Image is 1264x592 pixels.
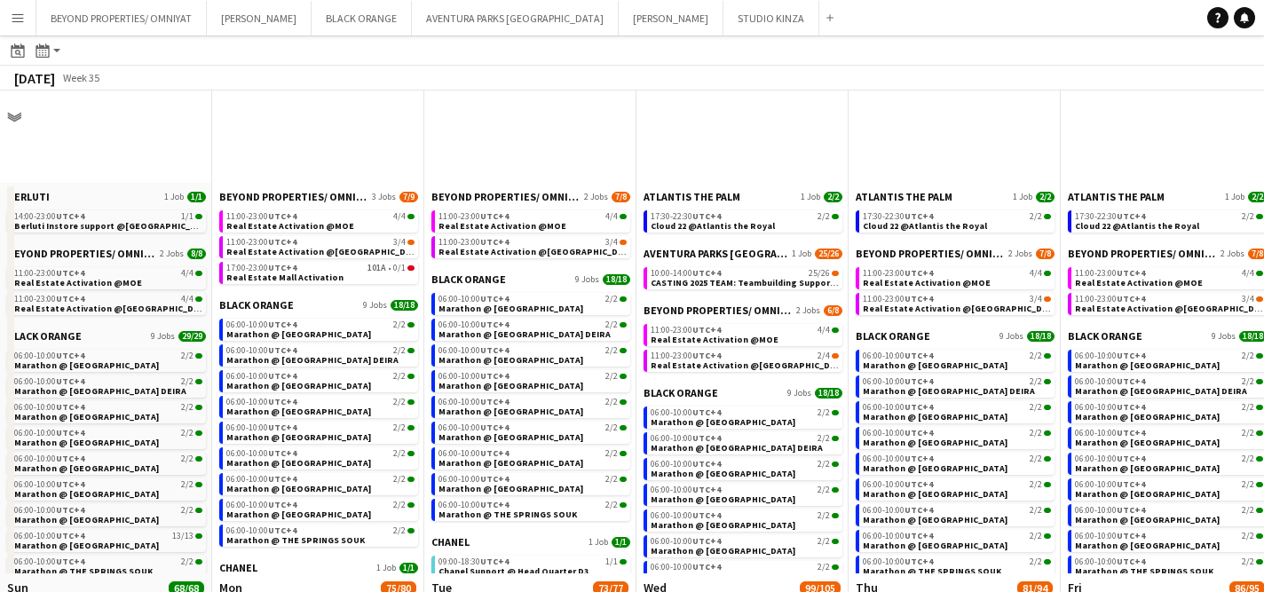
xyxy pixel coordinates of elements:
[1075,220,1199,232] span: Cloud 22 @Atlantis the Royal
[160,249,184,259] span: 2 Jobs
[178,331,206,342] span: 29/29
[438,372,509,381] span: 06:00-10:00
[863,303,1061,314] span: Real Estate Activation @Nakheel mall
[438,293,627,313] a: 06:00-10:00UTC+42/2Marathon @ [GEOGRAPHIC_DATA]
[14,277,142,288] span: Real Estate Activation @MOE
[226,423,296,432] span: 06:00-10:00
[1117,375,1145,387] span: UTC+4
[438,346,509,355] span: 06:00-10:00
[651,220,775,232] span: Cloud 22 @Atlantis the Royal
[480,344,509,356] span: UTC+4
[1036,249,1055,259] span: 7/8
[1117,401,1145,413] span: UTC+4
[692,267,721,279] span: UTC+4
[7,247,206,260] a: BEYOND PROPERTIES/ OMNIYAT2 Jobs8/8
[692,350,721,361] span: UTC+4
[863,401,1051,422] a: 06:00-10:00UTC+42/2Marathon @ [GEOGRAPHIC_DATA]
[431,190,630,272] div: BEYOND PROPERTIES/ OMNIYAT2 Jobs7/811:00-23:00UTC+44/4Real Estate Activation @MOE11:00-23:00UTC+4...
[14,359,159,371] span: Marathon @ DUBAI HILLS MALL
[1117,350,1145,361] span: UTC+4
[438,303,583,314] span: Marathon @ DUBAI HILLS MALL
[226,344,415,365] a: 06:00-10:00UTC+42/2Marathon @ [GEOGRAPHIC_DATA] DEIRA
[393,423,406,432] span: 2/2
[151,331,175,342] span: 9 Jobs
[605,212,618,221] span: 4/4
[181,351,194,360] span: 2/2
[787,388,811,399] span: 9 Jobs
[605,320,618,329] span: 2/2
[7,190,206,203] a: BERLUTI1 Job1/1
[856,247,1055,329] div: BEYOND PROPERTIES/ OMNIYAT2 Jobs7/811:00-23:00UTC+44/4Real Estate Activation @MOE11:00-23:00UTC+4...
[1225,192,1244,202] span: 1 Job
[1075,351,1145,360] span: 06:00-10:00
[612,192,630,202] span: 7/8
[651,267,839,288] a: 10:00-14:00UTC+425/26CASTING 2025 TEAM: Teambuilding Support @ Aventura Parks
[1075,210,1263,231] a: 17:30-22:30UTC+42/2Cloud 22 @Atlantis the Royal
[226,220,354,232] span: Real Estate Activation @MOE
[1075,212,1145,221] span: 17:30-22:30
[575,274,599,285] span: 9 Jobs
[605,398,618,407] span: 2/2
[1075,401,1263,422] a: 06:00-10:00UTC+42/2Marathon @ [GEOGRAPHIC_DATA]
[1075,295,1145,304] span: 11:00-23:00
[605,372,618,381] span: 2/2
[1075,350,1263,370] a: 06:00-10:00UTC+42/2Marathon @ [GEOGRAPHIC_DATA]
[692,407,721,418] span: UTC+4
[651,407,839,427] a: 06:00-10:00UTC+42/2Marathon @ [GEOGRAPHIC_DATA]
[651,210,839,231] a: 17:30-22:30UTC+42/2Cloud 22 @Atlantis the Royal
[1013,192,1032,202] span: 1 Job
[438,246,636,257] span: Real Estate Activation @Nakheel mall
[1068,190,1165,203] span: ATLANTIS THE PALM
[14,210,202,231] a: 14:00-23:00UTC+41/1Berluti Instore support @[GEOGRAPHIC_DATA]
[226,210,415,231] a: 11:00-23:00UTC+44/4Real Estate Activation @MOE
[438,396,627,416] a: 06:00-10:00UTC+42/2Marathon @ [GEOGRAPHIC_DATA]
[187,192,206,202] span: 1/1
[863,269,933,278] span: 11:00-23:00
[603,274,630,285] span: 18/18
[438,406,583,417] span: Marathon @ MALL OF THE EMIRATES
[56,427,84,438] span: UTC+4
[1030,377,1042,386] span: 2/2
[905,401,933,413] span: UTC+4
[226,319,415,339] a: 06:00-10:00UTC+42/2Marathon @ [GEOGRAPHIC_DATA]
[863,295,933,304] span: 11:00-23:00
[431,272,630,286] a: BLACK ORANGE9 Jobs18/18
[438,295,509,304] span: 06:00-10:00
[14,351,84,360] span: 06:00-10:00
[619,1,723,36] button: [PERSON_NAME]
[393,398,406,407] span: 2/2
[1242,351,1254,360] span: 2/2
[863,267,1051,288] a: 11:00-23:00UTC+44/4Real Estate Activation @MOE
[14,267,202,288] a: 11:00-23:00UTC+44/4Real Estate Activation @MOE
[605,295,618,304] span: 2/2
[438,354,583,366] span: Marathon @ FESTIVAL CITY MALL
[644,386,718,399] span: BLACK ORANGE
[438,344,627,365] a: 06:00-10:00UTC+42/2Marathon @ [GEOGRAPHIC_DATA]
[999,331,1023,342] span: 9 Jobs
[7,329,82,343] span: BLACK ORANGE
[644,386,842,399] a: BLACK ORANGE9 Jobs18/18
[226,264,296,272] span: 17:00-23:00
[644,247,788,260] span: AVENTURA PARKS DUBAI
[1242,429,1254,438] span: 2/2
[56,401,84,413] span: UTC+4
[856,190,1055,247] div: ATLANTIS THE PALM1 Job2/217:30-22:30UTC+42/2Cloud 22 @Atlantis the Royal
[1212,331,1236,342] span: 9 Jobs
[651,326,721,335] span: 11:00-23:00
[863,210,1051,231] a: 17:30-22:30UTC+42/2Cloud 22 @Atlantis the Royal
[815,388,842,399] span: 18/18
[14,385,186,397] span: Marathon @ CITY CENTRE DEIRA
[1030,212,1042,221] span: 2/2
[1075,427,1263,447] a: 06:00-10:00UTC+42/2Marathon @ [GEOGRAPHIC_DATA]
[644,247,842,304] div: AVENTURA PARKS [GEOGRAPHIC_DATA]1 Job25/2610:00-14:00UTC+425/26CASTING 2025 TEAM: Teambuilding Su...
[905,267,933,279] span: UTC+4
[1068,329,1142,343] span: BLACK ORANGE
[1242,212,1254,221] span: 2/2
[651,359,849,371] span: Real Estate Activation @Nakheel mall
[438,328,611,340] span: Marathon @ CITY CENTRE DEIRA
[438,380,583,391] span: Marathon @ FESTIVAL PLAZA
[393,212,406,221] span: 4/4
[644,247,842,260] a: AVENTURA PARKS [GEOGRAPHIC_DATA]1 Job25/26
[905,293,933,304] span: UTC+4
[219,190,418,298] div: BEYOND PROPERTIES/ OMNIYAT3 Jobs7/911:00-23:00UTC+44/4Real Estate Activation @MOE11:00-23:00UTC+4...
